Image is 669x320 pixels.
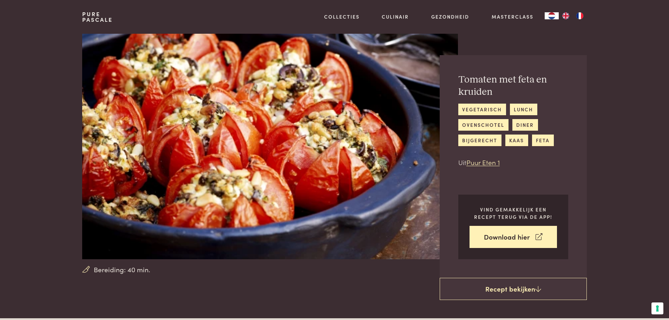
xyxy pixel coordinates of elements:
a: EN [559,12,573,19]
span: Bereiding: 40 min. [94,265,150,275]
a: diner [512,119,538,131]
aside: Language selected: Nederlands [545,12,587,19]
button: Uw voorkeuren voor toestemming voor trackingtechnologieën [651,302,663,314]
a: Collecties [324,13,360,20]
a: feta [532,135,554,146]
a: Masterclass [492,13,533,20]
a: vegetarisch [458,104,506,115]
a: Download hier [470,226,557,248]
p: Uit [458,157,568,168]
a: Recept bekijken [440,278,587,300]
a: lunch [510,104,537,115]
a: ovenschotel [458,119,509,131]
div: Language [545,12,559,19]
p: Vind gemakkelijk een recept terug via de app! [470,206,557,220]
a: kaas [505,135,528,146]
a: Gezondheid [431,13,469,20]
a: Puur Eten 1 [466,157,500,167]
h2: Tomaten met feta en kruiden [458,74,568,98]
a: PurePascale [82,11,113,22]
img: Tomaten met feta en kruiden [82,34,458,259]
a: NL [545,12,559,19]
a: FR [573,12,587,19]
a: bijgerecht [458,135,501,146]
ul: Language list [559,12,587,19]
a: Culinair [382,13,409,20]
